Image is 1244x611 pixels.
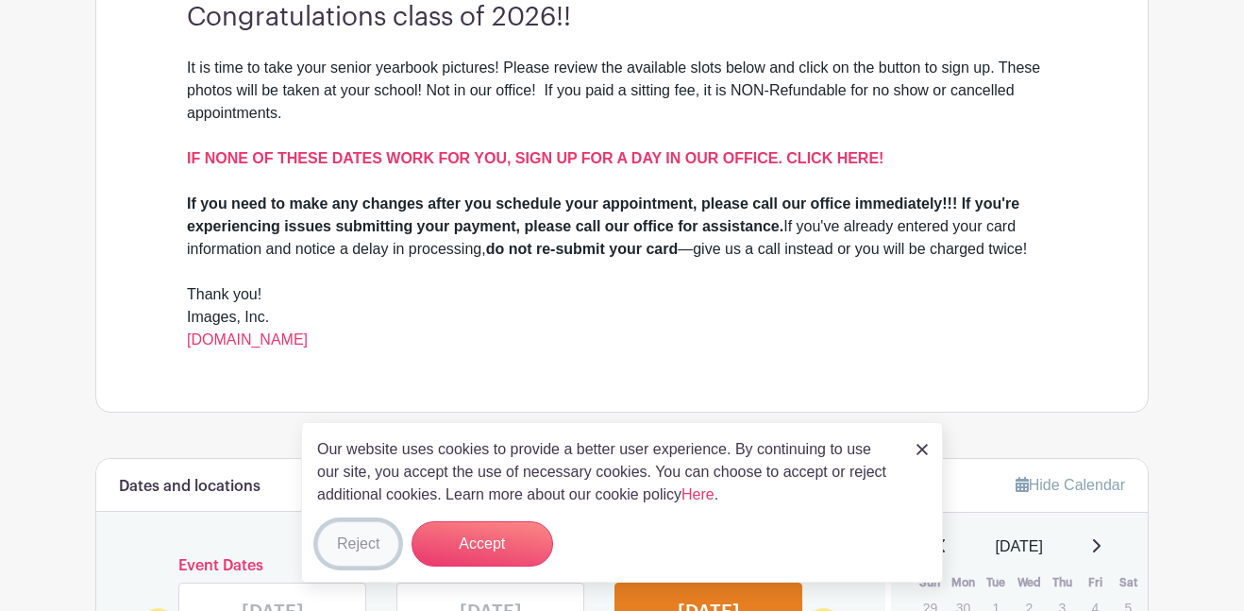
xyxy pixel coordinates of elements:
[916,444,928,455] img: close_button-5f87c8562297e5c2d7936805f587ecaba9071eb48480494691a3f1689db116b3.svg
[187,331,308,348] a: [DOMAIN_NAME]
[486,241,679,257] strong: do not re-submit your card
[317,438,897,506] p: Our website uses cookies to provide a better user experience. By continuing to use our site, you ...
[187,195,1019,234] strong: If you need to make any changes after you schedule your appointment, please call our office immed...
[412,521,553,567] button: Accept
[187,193,1057,261] div: If you've already entered your card information and notice a delay in processing, —give us a call...
[1112,573,1145,592] th: Sat
[187,2,1057,34] h3: Congratulations class of 2026!!
[681,486,714,502] a: Here
[947,573,980,592] th: Mon
[1046,573,1079,592] th: Thu
[119,478,261,496] h6: Dates and locations
[980,573,1013,592] th: Tue
[175,557,807,575] h6: Event Dates
[1016,477,1125,493] a: Hide Calendar
[1013,573,1046,592] th: Wed
[187,150,883,166] a: IF NONE OF THESE DATES WORK FOR YOU, SIGN UP FOR A DAY IN OUR OFFICE. CLICK HERE!
[187,57,1057,147] div: It is time to take your senior yearbook pictures! Please review the available slots below and cli...
[996,535,1043,558] span: [DATE]
[317,521,399,567] button: Reject
[187,283,1057,306] div: Thank you!
[1079,573,1112,592] th: Fri
[187,306,1057,329] div: Images, Inc.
